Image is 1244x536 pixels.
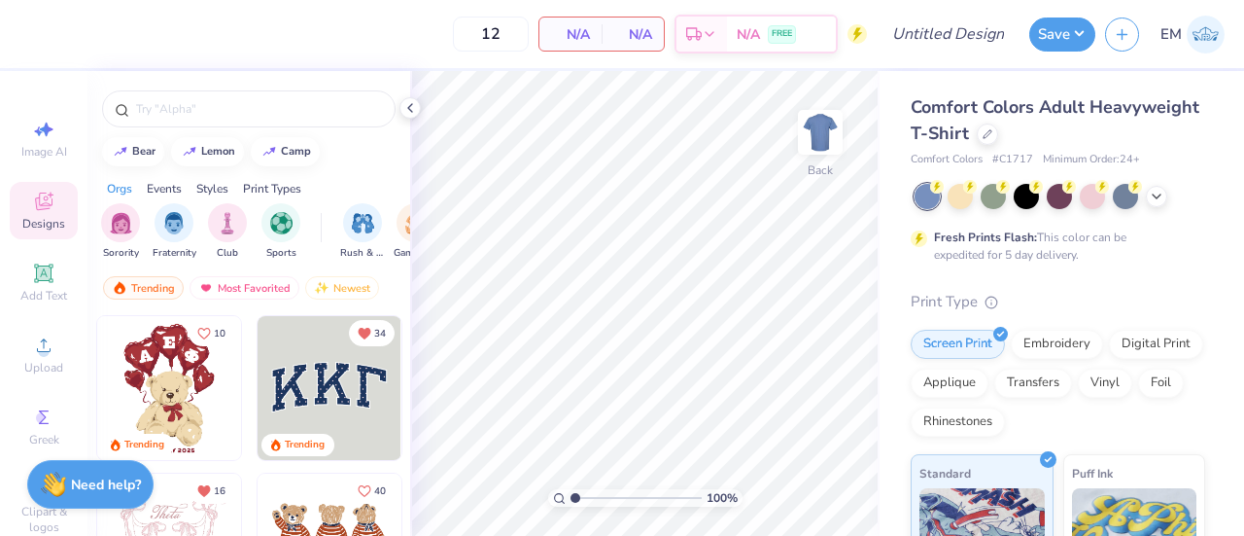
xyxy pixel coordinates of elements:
[20,288,67,304] span: Add Text
[994,369,1072,398] div: Transfers
[801,113,840,152] img: Back
[101,203,140,261] div: filter for Sorority
[240,316,384,460] img: e74243e0-e378-47aa-a400-bc6bcb25063a
[1160,23,1182,46] span: EM
[911,330,1005,359] div: Screen Print
[243,180,301,197] div: Print Types
[171,137,244,166] button: lemon
[934,229,1173,264] div: This color can be expedited for 5 day delivery.
[24,360,63,375] span: Upload
[877,15,1019,54] input: Untitled Design
[134,99,383,119] input: Try "Alpha"
[911,369,988,398] div: Applique
[22,216,65,232] span: Designs
[214,486,225,496] span: 16
[613,24,652,45] span: N/A
[270,212,293,234] img: Sports Image
[394,203,438,261] button: filter button
[208,203,247,261] div: filter for Club
[1138,369,1184,398] div: Foil
[340,203,385,261] div: filter for Rush & Bid
[340,246,385,261] span: Rush & Bid
[261,146,277,158] img: trend_line.gif
[911,152,983,168] span: Comfort Colors
[314,281,329,295] img: Newest.gif
[113,146,128,158] img: trend_line.gif
[1043,152,1140,168] span: Minimum Order: 24 +
[163,212,185,234] img: Fraternity Image
[102,137,164,166] button: bear
[214,329,225,339] span: 10
[394,246,438,261] span: Game Day
[182,146,197,158] img: trend_line.gif
[251,137,320,166] button: camp
[707,489,738,507] span: 100 %
[153,203,196,261] button: filter button
[101,203,140,261] button: filter button
[911,95,1199,145] span: Comfort Colors Adult Heavyweight T-Shirt
[934,230,1037,245] strong: Fresh Prints Flash:
[919,463,971,483] span: Standard
[21,144,67,160] span: Image AI
[132,146,155,157] div: bear
[153,203,196,261] div: filter for Fraternity
[349,320,395,346] button: Unlike
[71,476,141,494] strong: Need help?
[217,212,238,234] img: Club Image
[198,281,214,295] img: most_fav.gif
[190,276,299,300] div: Most Favorited
[808,161,833,179] div: Back
[147,180,182,197] div: Events
[285,438,325,452] div: Trending
[1078,369,1132,398] div: Vinyl
[400,316,544,460] img: edfb13fc-0e43-44eb-bea2-bf7fc0dd67f9
[992,152,1033,168] span: # C1717
[196,180,228,197] div: Styles
[107,180,132,197] div: Orgs
[772,27,792,41] span: FREE
[189,478,234,504] button: Unlike
[112,281,127,295] img: trending.gif
[110,212,132,234] img: Sorority Image
[911,408,1005,437] div: Rhinestones
[1109,330,1203,359] div: Digital Print
[374,329,386,339] span: 34
[453,17,529,52] input: – –
[1072,463,1113,483] span: Puff Ink
[189,320,234,346] button: Like
[737,24,760,45] span: N/A
[97,316,241,460] img: 587403a7-0594-4a7f-b2bd-0ca67a3ff8dd
[340,203,385,261] button: filter button
[10,504,78,535] span: Clipart & logos
[258,316,401,460] img: 3b9aba4f-e317-4aa7-a679-c95a879539bd
[217,246,238,261] span: Club
[266,246,296,261] span: Sports
[1011,330,1103,359] div: Embroidery
[261,203,300,261] div: filter for Sports
[261,203,300,261] button: filter button
[374,486,386,496] span: 40
[201,146,235,157] div: lemon
[405,212,428,234] img: Game Day Image
[352,212,374,234] img: Rush & Bid Image
[281,146,311,157] div: camp
[349,478,395,504] button: Like
[153,246,196,261] span: Fraternity
[1187,16,1225,54] img: Emily Mcclelland
[29,432,59,447] span: Greek
[911,291,1205,313] div: Print Type
[394,203,438,261] div: filter for Game Day
[103,246,139,261] span: Sorority
[124,438,164,452] div: Trending
[1160,16,1225,54] a: EM
[551,24,590,45] span: N/A
[1029,18,1095,52] button: Save
[305,276,379,300] div: Newest
[208,203,247,261] button: filter button
[103,276,184,300] div: Trending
